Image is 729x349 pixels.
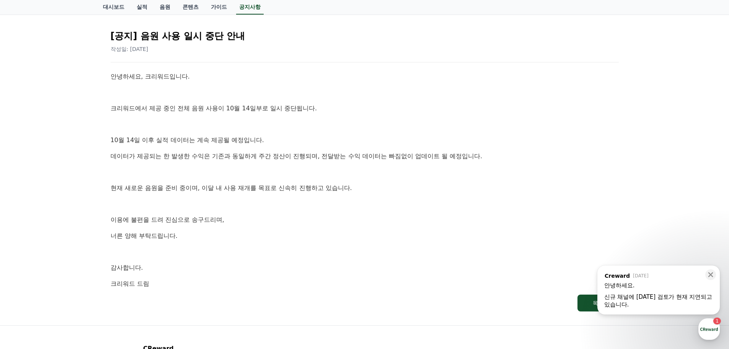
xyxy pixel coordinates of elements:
[118,254,127,261] span: 설정
[111,231,619,241] p: 너른 양해 부탁드립니다.
[78,242,80,249] span: 1
[111,103,619,113] p: 크리워드에서 제공 중인 전체 음원 사용이 10월 14일부로 일시 중단됩니다.
[111,215,619,225] p: 이용에 불편을 드려 진심으로 송구드리며,
[111,295,619,311] a: 목록
[24,254,29,261] span: 홈
[111,263,619,273] p: 감사합니다.
[70,255,79,261] span: 대화
[99,243,147,262] a: 설정
[577,295,619,311] button: 목록
[111,135,619,145] p: 10월 14일 이후 실적 데이터는 계속 제공될 예정입니다.
[593,299,603,307] div: 목록
[111,72,619,82] p: 안녕하세요, 크리워드입니다.
[111,30,619,42] h2: [공지] 음원 사용 일시 중단 안내
[2,243,51,262] a: 홈
[51,243,99,262] a: 1대화
[111,183,619,193] p: 현재 새로운 음원을 준비 중이며, 이달 내 사용 재개를 목표로 신속히 진행하고 있습니다.
[111,151,619,161] p: 데이터가 제공되는 한 발생한 수익은 기존과 동일하게 주간 정산이 진행되며, 전달받는 수익 데이터는 빠짐없이 업데이트 될 예정입니다.
[111,46,148,52] span: 작성일: [DATE]
[111,279,619,289] p: 크리워드 드림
